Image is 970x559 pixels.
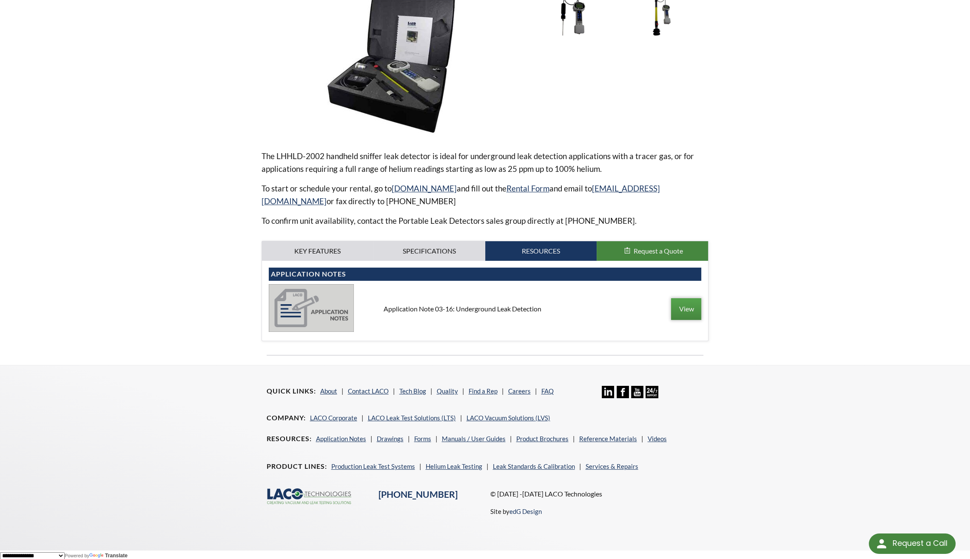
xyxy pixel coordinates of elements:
[493,462,575,470] a: Leak Standards & Calibration
[597,241,708,261] button: Request a Quote
[271,270,700,279] h4: Application Notes
[469,387,498,395] a: Find a Rep
[516,435,569,442] a: Product Brochures
[262,150,709,175] p: The LHHLD-2002 handheld sniffer leak detector is ideal for underground leak detection application...
[485,241,597,261] a: Resources
[348,387,389,395] a: Contact LACO
[442,435,506,442] a: Manuals / User Guides
[586,462,638,470] a: Services & Repairs
[368,414,456,422] a: LACO Leak Test Solutions (LTS)
[267,414,306,422] h4: Company
[875,537,888,550] img: round button
[267,387,316,396] h4: Quick Links
[892,533,947,553] div: Request a Call
[671,298,701,319] a: View
[579,435,637,442] a: Reference Materials
[378,489,458,500] a: [PHONE_NUMBER]
[414,435,431,442] a: Forms
[269,284,354,332] img: application_notes-bfb0ca2ddc37ee8af0a701952c1737d2a1698857695019d33d0f867ca2d829ce.jpg
[373,241,485,261] a: Specifications
[508,387,531,395] a: Careers
[646,386,658,398] img: 24/7 Support Icon
[634,247,683,255] span: Request a Quote
[262,182,709,208] p: To start or schedule your rental, go to and fill out the and email to or fax directly to [PHONE_N...
[648,435,667,442] a: Videos
[316,435,366,442] a: Application Notes
[506,183,549,193] a: Rental Form
[310,414,357,422] a: LACO Corporate
[467,414,550,422] a: LACO Vacuum Solutions (LVS)
[89,553,128,559] a: Translate
[267,462,327,471] h4: Product Lines
[89,553,105,559] img: Google Translate
[262,214,709,227] p: To confirm unit availability, contact the Portable Leak Detectors sales group directly at [PHONE_...
[377,435,404,442] a: Drawings
[267,434,312,443] h4: Resources
[437,387,458,395] a: Quality
[541,387,554,395] a: FAQ
[646,392,658,399] a: 24/7 Support
[426,462,482,470] a: Helium Leak Testing
[320,387,337,395] a: About
[377,304,593,314] div: Application Note 03-16: Underground Leak Detection
[490,506,541,516] p: Site by
[869,533,956,554] div: Request a Call
[509,508,541,515] a: edG Design
[331,462,415,470] a: Production Leak Test Systems
[399,387,426,395] a: Tech Blog
[392,183,457,193] a: [DOMAIN_NAME]
[262,241,373,261] a: Key Features
[490,488,703,499] p: © [DATE] -[DATE] LACO Technologies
